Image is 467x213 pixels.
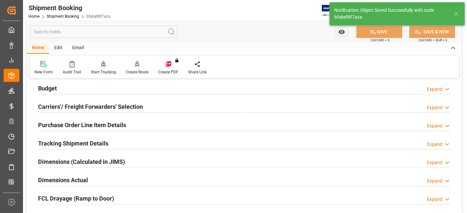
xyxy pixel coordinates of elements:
h2: Dimensions (Calculated in JIMS) [38,157,125,166]
button: open menu [335,26,348,38]
div: Home [27,43,49,54]
a: Shipment Booking [47,14,79,19]
h2: Tracking Shipment Details [38,139,108,148]
a: Home [29,14,39,19]
div: Shipment Booking [29,3,110,13]
div: Expand [427,123,442,129]
div: New Form [34,69,53,75]
img: Exertis%20JAM%20-%20Email%20Logo.jpg_1722504956.jpg [322,5,345,16]
h2: Purchase Order Line Item Details [38,121,126,129]
div: Expand [427,141,442,148]
div: Expand [427,196,442,203]
button: SAVE & NEW [409,26,455,38]
span: Ctrl/CMD + S [370,38,389,43]
div: Expand [427,159,442,166]
h2: Dimensions Actual [38,176,88,184]
button: SAVE [356,26,402,38]
div: Share Link [188,69,207,75]
div: Expand [427,86,442,93]
h2: Carriers'/ Freight Forwarders' Selection [38,102,143,111]
div: Create Route [126,69,148,75]
div: Expand [427,104,442,111]
div: Edit [49,43,67,54]
div: Email [67,43,89,54]
h2: Budget [38,84,57,93]
div: Notification: Object Saved Successfully with code bfabef8f7aca [334,7,447,21]
input: Search Fields [30,26,177,38]
h2: FCL Drayage (Ramp to Door) [38,194,114,203]
div: Audit Trail [63,69,81,75]
div: Start Tracking [91,69,116,75]
div: Expand [427,178,442,184]
span: Ctrl/CMD + Shift + S [418,38,447,43]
